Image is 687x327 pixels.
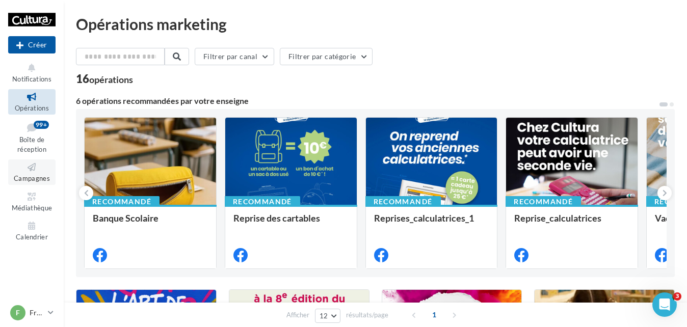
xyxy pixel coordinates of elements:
div: Recommandé [84,196,160,207]
div: Nouvelle campagne [8,36,56,53]
div: 16 [76,73,133,85]
span: Notifications [12,75,51,83]
div: Opérations marketing [76,16,675,32]
span: F [16,308,20,318]
div: Recommandé [365,196,441,207]
div: Banque Scolaire [93,213,208,233]
span: 3 [673,292,681,301]
a: Boîte de réception99+ [8,119,56,156]
a: Campagnes [8,159,56,184]
p: Frouard [30,308,44,318]
div: Reprise des cartables [233,213,349,233]
span: 1 [426,307,442,323]
span: Afficher [286,310,309,320]
div: Recommandé [225,196,300,207]
div: opérations [89,75,133,84]
span: Médiathèque [12,204,52,212]
span: Calendrier [16,233,48,241]
button: Créer [8,36,56,53]
a: Opérations [8,89,56,114]
button: 12 [315,309,341,323]
span: 12 [320,312,328,320]
span: Boîte de réception [17,135,46,153]
button: Notifications [8,60,56,85]
div: 99+ [34,121,49,129]
div: 6 opérations recommandées par votre enseigne [76,97,658,105]
iframe: Intercom live chat [652,292,677,317]
span: résultats/page [346,310,388,320]
span: Opérations [15,104,49,112]
span: Campagnes [14,174,50,182]
div: Reprises_calculatrices_1 [374,213,489,233]
button: Filtrer par canal [195,48,274,65]
a: F Frouard [8,303,56,322]
div: Reprise_calculatrices [514,213,629,233]
div: Recommandé [506,196,581,207]
a: Calendrier [8,218,56,243]
button: Filtrer par catégorie [280,48,373,65]
a: Médiathèque [8,189,56,214]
